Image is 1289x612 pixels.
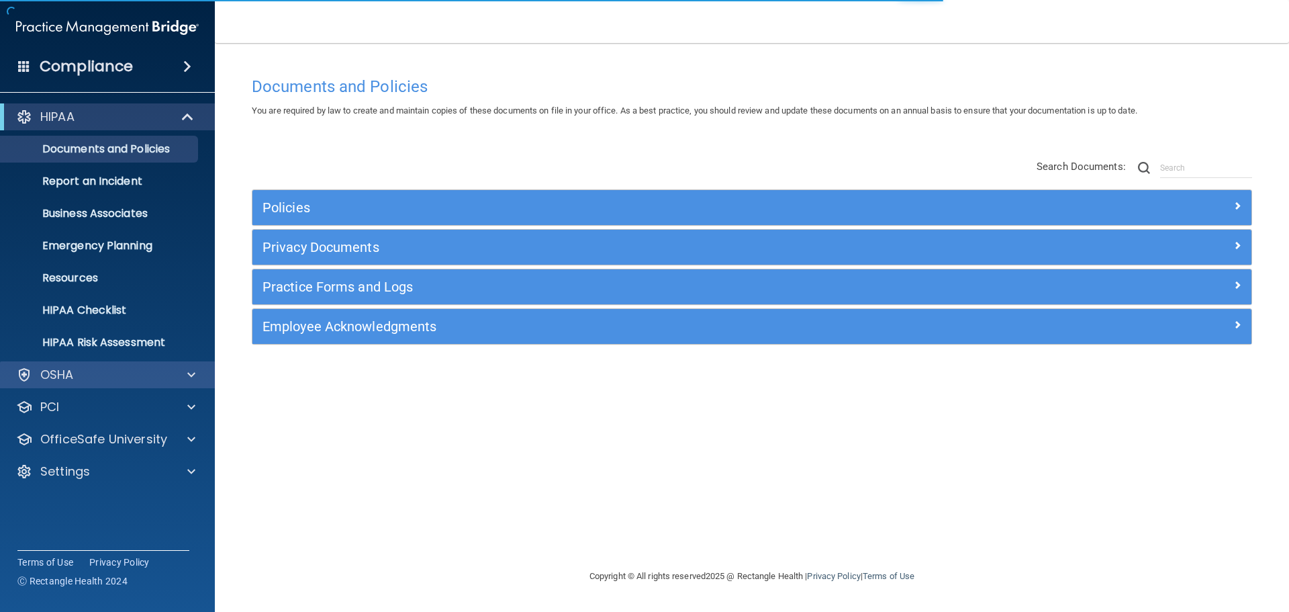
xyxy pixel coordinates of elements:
a: HIPAA [16,109,195,125]
img: ic-search.3b580494.png [1138,162,1150,174]
h5: Employee Acknowledgments [262,319,992,334]
p: Business Associates [9,207,192,220]
a: Privacy Policy [807,571,860,581]
iframe: Drift Widget Chat Controller [1057,517,1273,570]
h4: Compliance [40,57,133,76]
p: PCI [40,399,59,415]
a: Terms of Use [17,556,73,569]
span: Search Documents: [1037,161,1126,173]
a: Employee Acknowledgments [262,316,1241,337]
p: OfficeSafe University [40,431,167,447]
p: Report an Incident [9,175,192,188]
a: OSHA [16,367,195,383]
h4: Documents and Policies [252,78,1252,95]
img: PMB logo [16,14,199,41]
p: Emergency Planning [9,239,192,253]
span: Ⓒ Rectangle Health 2024 [17,574,128,588]
p: OSHA [40,367,74,383]
p: Resources [9,271,192,285]
a: Settings [16,464,195,480]
h5: Policies [262,200,992,215]
p: HIPAA Risk Assessment [9,336,192,349]
a: Privacy Policy [89,556,150,569]
span: You are required by law to create and maintain copies of these documents on file in your office. ... [252,105,1137,116]
p: Documents and Policies [9,142,192,156]
div: Copyright © All rights reserved 2025 @ Rectangle Health | | [507,555,997,598]
input: Search [1160,158,1252,178]
p: HIPAA Checklist [9,304,192,317]
a: Terms of Use [863,571,914,581]
a: Privacy Documents [262,236,1241,258]
a: Practice Forms and Logs [262,276,1241,298]
a: PCI [16,399,195,415]
p: Settings [40,464,90,480]
a: Policies [262,197,1241,218]
h5: Privacy Documents [262,240,992,255]
a: OfficeSafe University [16,431,195,447]
p: HIPAA [40,109,75,125]
h5: Practice Forms and Logs [262,279,992,294]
